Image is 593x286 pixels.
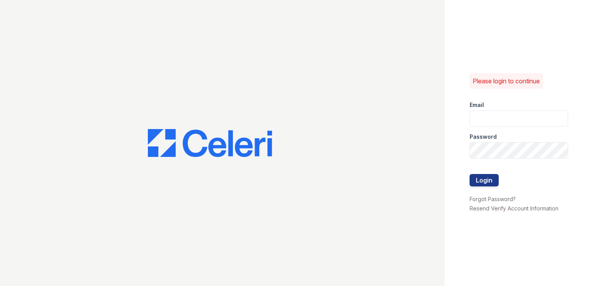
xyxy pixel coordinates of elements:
[473,76,540,86] p: Please login to continue
[470,196,516,202] a: Forgot Password?
[470,174,499,186] button: Login
[470,133,497,141] label: Password
[470,205,558,212] a: Resend Verify Account Information
[148,129,272,157] img: CE_Logo_Blue-a8612792a0a2168367f1c8372b55b34899dd931a85d93a1a3d3e32e68fde9ad4.png
[470,101,484,109] label: Email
